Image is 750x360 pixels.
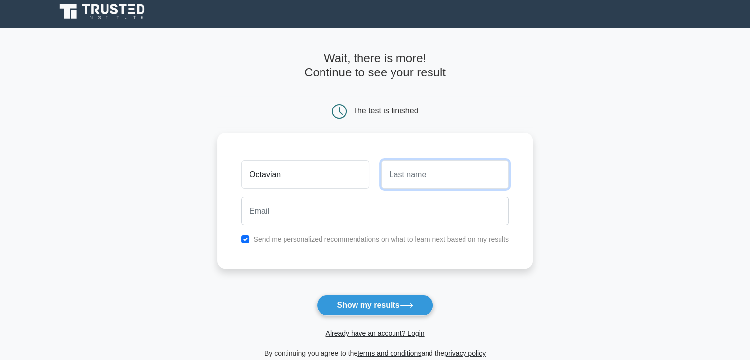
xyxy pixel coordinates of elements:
a: terms and conditions [357,349,421,357]
input: Last name [381,160,509,189]
button: Show my results [317,295,433,316]
input: First name [241,160,369,189]
div: By continuing you agree to the and the [212,347,538,359]
h4: Wait, there is more! Continue to see your result [217,51,533,80]
label: Send me personalized recommendations on what to learn next based on my results [253,235,509,243]
a: privacy policy [444,349,486,357]
div: The test is finished [353,107,418,115]
input: Email [241,197,509,225]
a: Already have an account? Login [325,329,424,337]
